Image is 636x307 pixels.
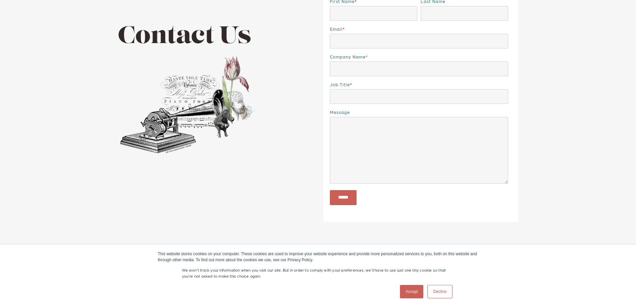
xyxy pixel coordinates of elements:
[427,285,452,298] a: Decline
[118,24,313,50] h1: Contact Us
[118,53,256,156] img: Collage of phonograph, flowers, and elephant and a hand
[400,285,424,298] a: Accept
[330,26,343,31] span: Email
[330,110,350,115] span: Message
[330,54,366,59] span: Company name
[182,267,454,279] p: We won't track your information when you visit our site. But in order to comply with your prefere...
[158,251,478,263] div: This website stores cookies on your computer. These cookies are used to improve your website expe...
[330,82,350,87] span: Job Title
